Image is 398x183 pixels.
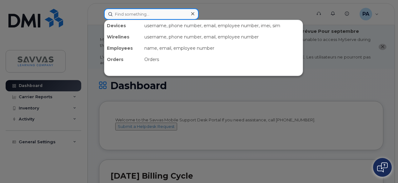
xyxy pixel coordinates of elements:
div: username, phone number, email, employee number [142,31,303,43]
div: Wirelines [104,31,142,43]
div: name, email, employee number [142,43,303,54]
img: Open chat [377,162,388,172]
div: Devices [104,20,142,31]
div: Employees [104,43,142,54]
div: Orders [142,54,303,65]
div: username, phone number, email, employee number, imei, sim [142,20,303,31]
div: Orders [104,54,142,65]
